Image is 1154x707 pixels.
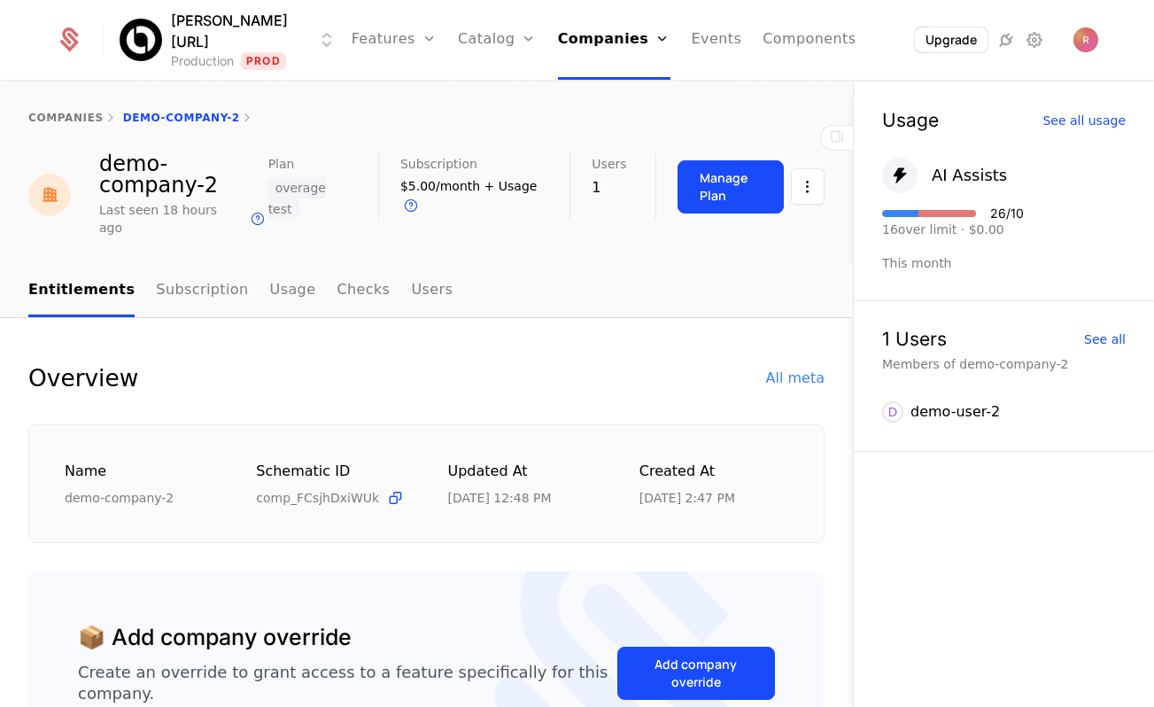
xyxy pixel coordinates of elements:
[592,158,626,170] span: Users
[882,355,1126,373] div: Members of demo-company-2
[882,158,1007,193] button: AI Assists
[915,27,987,52] button: Upgrade
[270,265,316,317] a: Usage
[639,656,753,691] div: Add company override
[592,177,626,198] div: 1
[882,223,1024,236] div: 16 over limit · $0.00
[171,52,234,70] div: Production
[268,177,326,220] span: overage test
[1073,27,1098,52] img: Ryan
[700,169,762,205] div: Manage Plan
[882,330,947,348] div: 1 Users
[448,461,597,483] div: Updated at
[268,158,295,170] span: Plan
[1042,114,1126,127] div: See all usage
[990,207,1024,220] div: 26 / 10
[241,52,286,70] span: Prod
[28,265,825,317] nav: Main
[28,112,104,124] a: companies
[125,10,337,70] button: Select environment
[639,489,735,507] div: 8/25/25, 2:47 PM
[484,179,538,193] span: + Usage
[910,401,1000,423] div: demo-user-2
[337,265,390,317] a: Checks
[766,368,825,389] div: All meta
[99,153,268,196] div: demo-company-2
[617,647,775,700] button: Add company override
[28,265,453,317] ul: Choose Sub Page
[1024,29,1045,50] a: Settings
[28,361,138,396] div: Overview
[1084,333,1126,346] div: See all
[882,111,939,129] div: Usage
[156,265,248,317] a: Subscription
[171,10,298,52] span: [PERSON_NAME][URL]
[99,201,244,237] div: Last seen 18 hours ago
[932,163,1007,188] div: AI Assists
[28,174,71,216] img: demo-company-2
[882,401,903,423] div: D
[995,29,1017,50] a: Integrations
[28,265,135,317] a: Entitlements
[78,621,352,655] div: 📦 Add company override
[639,461,788,483] div: Created at
[1073,27,1098,52] button: Open user button
[256,461,405,482] div: Schematic ID
[400,158,477,170] span: Subscription
[400,177,541,217] div: $5.00/month
[65,489,213,507] div: demo-company-2
[256,489,379,507] span: comp_FCsjhDxiWUk
[882,254,1126,272] div: This month
[65,461,213,483] div: Name
[411,265,453,317] a: Users
[791,160,825,214] button: Select action
[448,489,552,507] div: 9/3/25, 12:48 PM
[120,19,162,61] img: Billy.ai
[678,160,784,214] button: Manage Plan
